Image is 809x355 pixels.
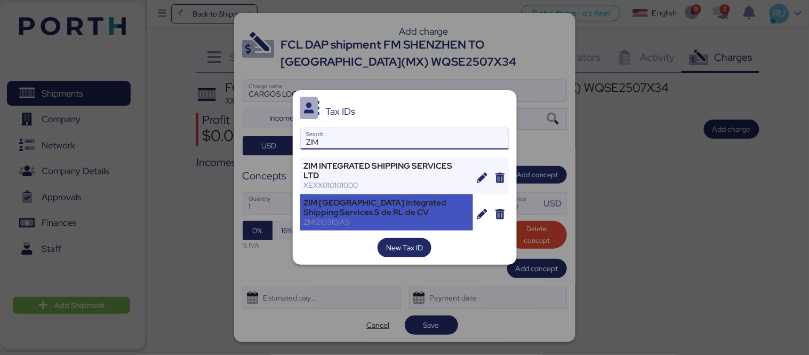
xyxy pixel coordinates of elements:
[304,161,470,180] div: ZIM INTEGRATED SHIPPING SERVICES LTD
[304,217,470,227] div: ZMI210310IA5
[386,241,423,254] span: New Tax ID
[325,107,355,116] div: Tax IDs
[304,198,470,217] div: ZIM [GEOGRAPHIC_DATA] Integrated Shipping Services S de RL de CV
[378,238,431,257] button: New Tax ID
[301,128,509,149] input: Search
[304,180,470,190] div: XEXX010101000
